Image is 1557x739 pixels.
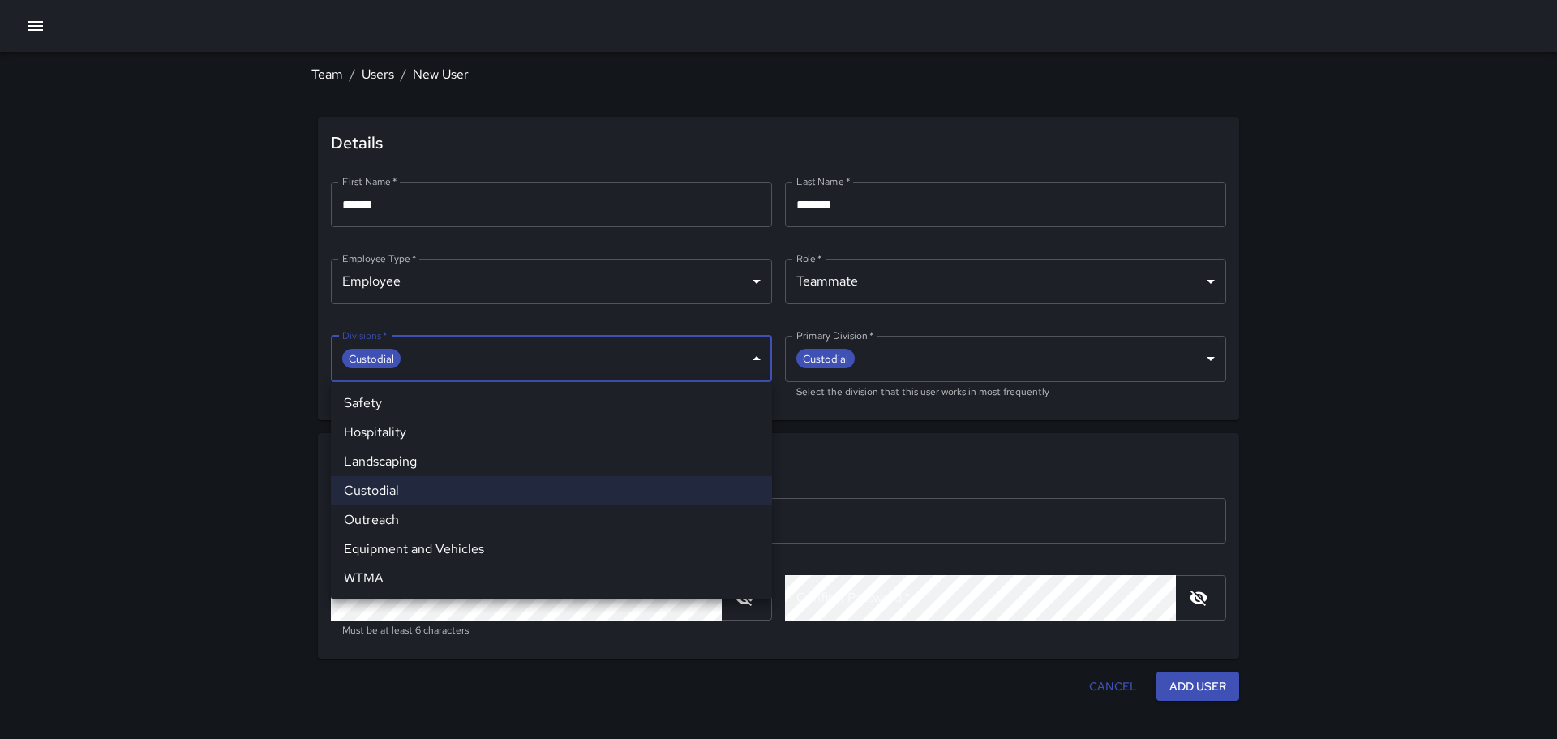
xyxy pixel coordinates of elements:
li: Custodial [331,476,772,505]
li: Equipment and Vehicles [331,535,772,564]
li: Outreach [331,505,772,535]
li: Landscaping [331,447,772,476]
li: Safety [331,389,772,418]
li: WTMA [331,564,772,593]
li: Hospitality [331,418,772,447]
